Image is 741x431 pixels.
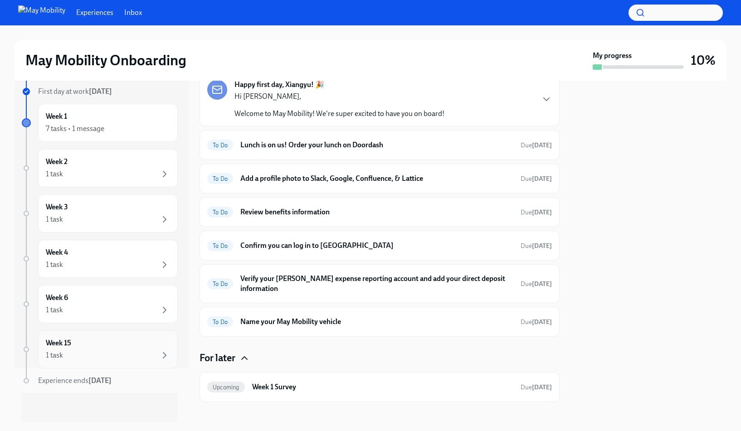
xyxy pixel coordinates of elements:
[46,111,67,121] h6: Week 1
[532,280,552,288] strong: [DATE]
[46,305,63,315] div: 1 task
[22,149,178,187] a: Week 21 task
[22,330,178,368] a: Week 151 task
[207,175,233,182] span: To Do
[46,202,68,212] h6: Week 3
[46,169,63,179] div: 1 task
[18,5,65,20] img: May Mobility
[691,52,716,68] h3: 10%
[532,175,552,183] strong: [DATE]
[532,208,552,216] strong: [DATE]
[46,350,63,360] div: 1 task
[532,383,552,391] strong: [DATE]
[22,104,178,142] a: Week 17 tasks • 1 message
[521,383,552,392] span: October 13th, 2025 09:00
[521,280,552,288] span: Due
[521,208,552,217] span: October 7th, 2025 09:00
[521,175,552,183] span: Due
[521,242,552,250] span: Due
[207,242,233,249] span: To Do
[88,376,112,385] strong: [DATE]
[207,384,245,391] span: Upcoming
[200,351,560,365] div: For later
[22,87,178,97] a: First day at work[DATE]
[521,174,552,183] span: October 10th, 2025 09:00
[38,376,112,385] span: Experience ends
[207,205,552,219] a: To DoReview benefits informationDue[DATE]
[46,214,63,224] div: 1 task
[46,124,104,134] div: 7 tasks • 1 message
[593,51,632,61] strong: My progress
[46,247,68,257] h6: Week 4
[22,194,178,232] a: Week 31 task
[25,51,186,69] h2: May Mobility Onboarding
[207,138,552,152] a: To DoLunch is on us! Order your lunch on DoordashDue[DATE]
[207,171,552,186] a: To DoAdd a profile photo to Slack, Google, Confluence, & LatticeDue[DATE]
[521,141,552,150] span: October 9th, 2025 09:00
[200,351,235,365] h4: For later
[521,242,552,250] span: October 7th, 2025 09:00
[76,8,113,18] a: Experiences
[532,318,552,326] strong: [DATE]
[22,285,178,323] a: Week 61 task
[207,209,233,216] span: To Do
[207,272,552,295] a: To DoVerify your [PERSON_NAME] expense reporting account and add your direct deposit informationD...
[234,109,444,119] p: Welcome to May Mobility! We're super excited to have you on board!
[207,319,233,325] span: To Do
[240,140,513,150] h6: Lunch is on us! Order your lunch on Doordash
[240,317,513,327] h6: Name your May Mobility vehicle
[521,318,552,326] span: November 2nd, 2025 08:00
[207,238,552,253] a: To DoConfirm you can log in to [GEOGRAPHIC_DATA]Due[DATE]
[207,281,233,287] span: To Do
[207,142,233,149] span: To Do
[521,280,552,288] span: October 10th, 2025 09:00
[532,242,552,250] strong: [DATE]
[234,92,444,102] p: Hi [PERSON_NAME],
[521,318,552,326] span: Due
[240,207,513,217] h6: Review benefits information
[207,380,552,394] a: UpcomingWeek 1 SurveyDue[DATE]
[521,141,552,149] span: Due
[89,87,112,96] strong: [DATE]
[532,141,552,149] strong: [DATE]
[22,240,178,278] a: Week 41 task
[521,208,552,216] span: Due
[46,293,68,303] h6: Week 6
[124,8,142,18] a: Inbox
[207,315,552,329] a: To DoName your May Mobility vehicleDue[DATE]
[46,157,68,167] h6: Week 2
[240,174,513,184] h6: Add a profile photo to Slack, Google, Confluence, & Lattice
[46,260,63,270] div: 1 task
[252,382,513,392] h6: Week 1 Survey
[38,87,112,96] span: First day at work
[46,338,71,348] h6: Week 15
[240,241,513,251] h6: Confirm you can log in to [GEOGRAPHIC_DATA]
[521,383,552,391] span: Due
[234,80,324,90] strong: Happy first day, Xiangyu! 🎉
[240,274,513,294] h6: Verify your [PERSON_NAME] expense reporting account and add your direct deposit information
